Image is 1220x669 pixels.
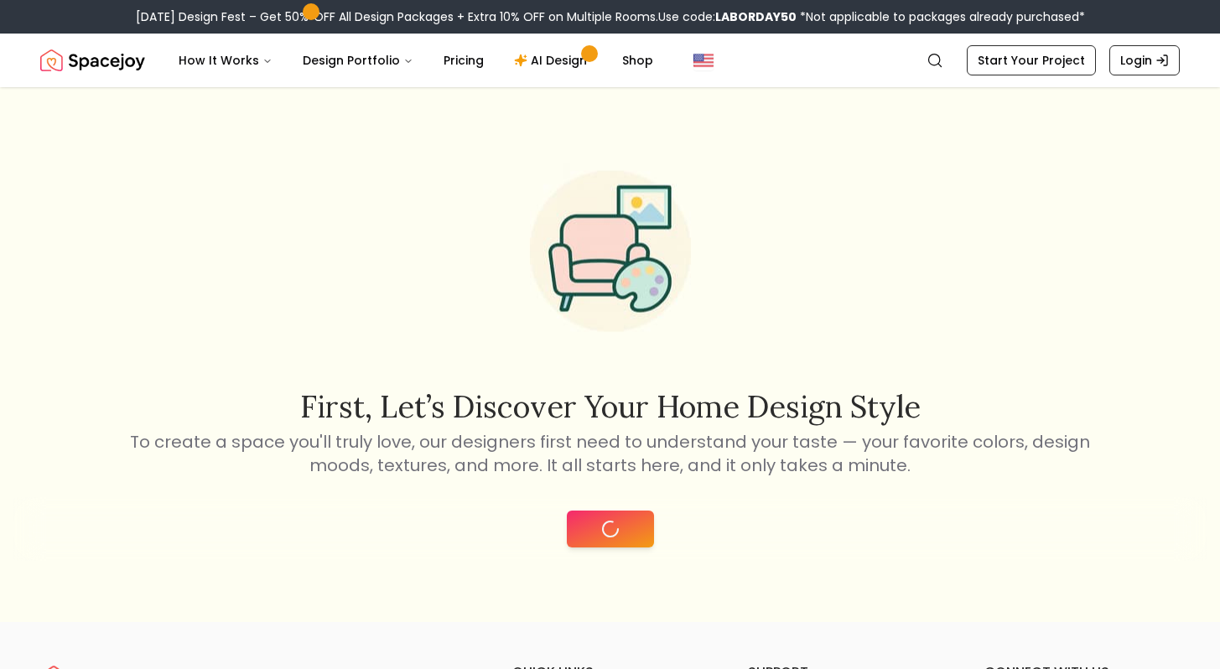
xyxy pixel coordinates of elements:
a: Start Your Project [967,45,1096,75]
button: How It Works [165,44,286,77]
img: Spacejoy Logo [40,44,145,77]
p: To create a space you'll truly love, our designers first need to understand your taste — your fav... [127,430,1093,477]
button: Design Portfolio [289,44,427,77]
b: LABORDAY50 [715,8,797,25]
a: Pricing [430,44,497,77]
a: Shop [609,44,667,77]
h2: First, let’s discover your home design style [127,390,1093,423]
img: United States [693,50,714,70]
a: Spacejoy [40,44,145,77]
a: AI Design [501,44,605,77]
span: Use code: [658,8,797,25]
nav: Global [40,34,1180,87]
img: Start Style Quiz Illustration [503,144,718,359]
a: Login [1109,45,1180,75]
nav: Main [165,44,667,77]
div: [DATE] Design Fest – Get 50% OFF All Design Packages + Extra 10% OFF on Multiple Rooms. [136,8,1085,25]
span: *Not applicable to packages already purchased* [797,8,1085,25]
